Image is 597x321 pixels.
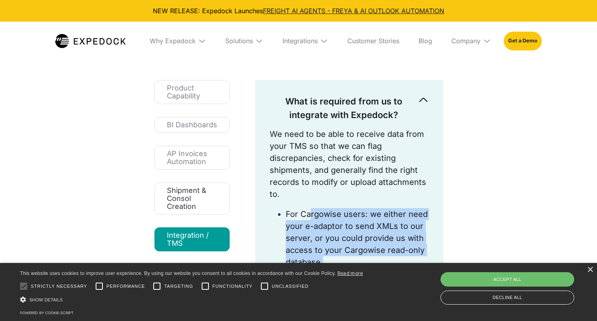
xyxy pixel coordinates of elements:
div: Integrations [282,37,318,45]
a: Blog [412,22,439,60]
div: Solutions [225,37,253,45]
a: FREIGHT AI AGENTS - FREYA & AI OUTLOOK AUTOMATION [263,7,444,15]
a: Read more [337,270,363,276]
span: Performance [106,283,145,290]
div: Integration / TMS [167,231,217,247]
a: Powered by cookie-script [20,311,74,315]
div: BI Dashboards [167,121,217,129]
div: Decline all [441,291,574,305]
div: Shipment & Consol Creation [167,187,217,211]
div: Product Capability [167,84,217,100]
a: Get a Demo [504,32,542,50]
iframe: Chat Widget [460,235,597,321]
a: Customer Stories [341,22,406,60]
span: Unclassified [272,283,309,290]
div: Why Expedock [143,22,212,60]
div: Why Expedock [150,37,196,45]
div: Company [451,37,481,45]
div: Show details [20,295,363,304]
div: Integrations [276,22,335,60]
div: NEW RELEASE: Expedock Launches [6,6,591,15]
span: Targeting [164,283,193,290]
li: For Cargowise users: we either need your e-adaptor to send XMLs to our server, or you could provi... [286,208,429,268]
span: Strictly necessary [31,283,87,290]
p: We need to be able to receive data from your TMS so that we can flag discrepancies, check for exi... [270,128,429,200]
div: AP Invoices Automation [167,150,217,166]
div: Company [445,22,497,60]
span: This website uses cookies to improve user experience. By using our website you consent to all coo... [20,271,336,276]
div: Accept all [441,272,574,287]
span: Functionality [212,283,252,290]
p: What is required from us to integrate with Expedock? [270,94,418,122]
div: Solutions [219,22,270,60]
span: Show details [29,297,63,302]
